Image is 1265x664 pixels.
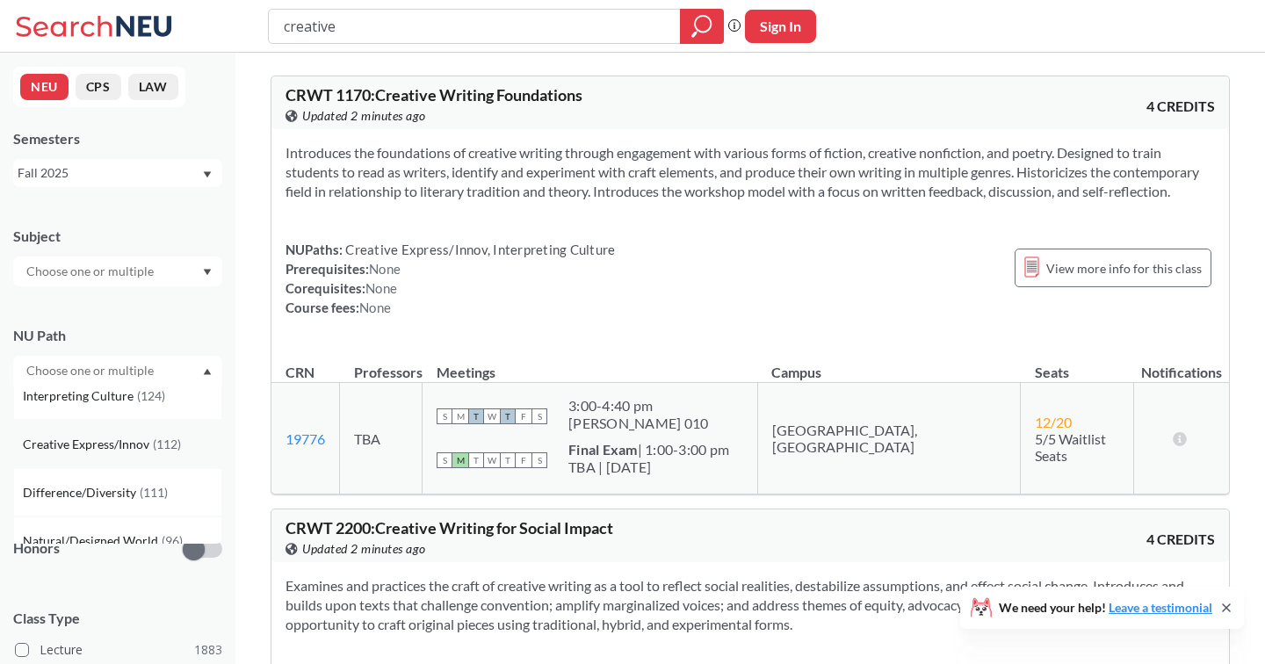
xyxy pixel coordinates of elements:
[1146,530,1215,549] span: 4 CREDITS
[340,345,423,383] th: Professors
[13,129,222,148] div: Semesters
[203,368,212,375] svg: Dropdown arrow
[452,452,468,468] span: M
[437,408,452,424] span: S
[23,483,140,502] span: Difference/Diversity
[128,74,178,100] button: LAW
[302,106,426,126] span: Updated 2 minutes ago
[18,261,165,282] input: Choose one or multiple
[1133,345,1229,383] th: Notifications
[369,261,401,277] span: None
[1021,345,1133,383] th: Seats
[76,74,121,100] button: CPS
[1035,430,1106,464] span: 5/5 Waitlist Seats
[286,143,1215,201] section: Introduces the foundations of creative writing through engagement with various forms of fiction, ...
[13,256,222,286] div: Dropdown arrow
[500,452,516,468] span: T
[568,458,729,476] div: TBA | [DATE]
[13,538,60,559] p: Honors
[757,345,1021,383] th: Campus
[13,227,222,246] div: Subject
[23,386,137,406] span: Interpreting Culture
[359,300,391,315] span: None
[484,408,500,424] span: W
[568,397,708,415] div: 3:00 - 4:40 pm
[568,441,729,458] div: | 1:00-3:00 pm
[468,408,484,424] span: T
[531,452,547,468] span: S
[302,539,426,559] span: Updated 2 minutes ago
[568,441,638,458] b: Final Exam
[365,280,397,296] span: None
[745,10,816,43] button: Sign In
[516,452,531,468] span: F
[286,518,613,538] span: CRWT 2200 : Creative Writing for Social Impact
[15,639,222,661] label: Lecture
[286,576,1215,634] section: Examines and practices the craft of creative writing as a tool to reflect social realities, desta...
[286,363,314,382] div: CRN
[1146,97,1215,116] span: 4 CREDITS
[286,85,582,105] span: CRWT 1170 : Creative Writing Foundations
[286,430,325,447] a: 19776
[203,269,212,276] svg: Dropdown arrow
[468,452,484,468] span: T
[568,415,708,432] div: [PERSON_NAME] 010
[13,326,222,345] div: NU Path
[343,242,615,257] span: Creative Express/Innov, Interpreting Culture
[691,14,712,39] svg: magnifying glass
[286,240,615,317] div: NUPaths: Prerequisites: Corequisites: Course fees:
[282,11,668,41] input: Class, professor, course number, "phrase"
[18,163,201,183] div: Fall 2025
[18,360,165,381] input: Choose one or multiple
[999,602,1212,614] span: We need your help!
[1046,257,1202,279] span: View more info for this class
[437,452,452,468] span: S
[203,171,212,178] svg: Dropdown arrow
[23,531,162,551] span: Natural/Designed World
[1109,600,1212,615] a: Leave a testimonial
[13,609,222,628] span: Class Type
[1035,414,1072,430] span: 12 / 20
[162,533,183,548] span: ( 96 )
[484,452,500,468] span: W
[516,408,531,424] span: F
[153,437,181,451] span: ( 112 )
[20,74,69,100] button: NEU
[194,640,222,660] span: 1883
[531,408,547,424] span: S
[500,408,516,424] span: T
[13,356,222,386] div: Dropdown arrowWriting Intensive(178)Societies/Institutions(136)Interpreting Culture(124)Creative ...
[23,435,153,454] span: Creative Express/Innov
[340,383,423,494] td: TBA
[680,9,724,44] div: magnifying glass
[137,388,165,403] span: ( 124 )
[423,345,758,383] th: Meetings
[13,159,222,187] div: Fall 2025Dropdown arrow
[757,383,1021,494] td: [GEOGRAPHIC_DATA], [GEOGRAPHIC_DATA]
[140,485,168,500] span: ( 111 )
[452,408,468,424] span: M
